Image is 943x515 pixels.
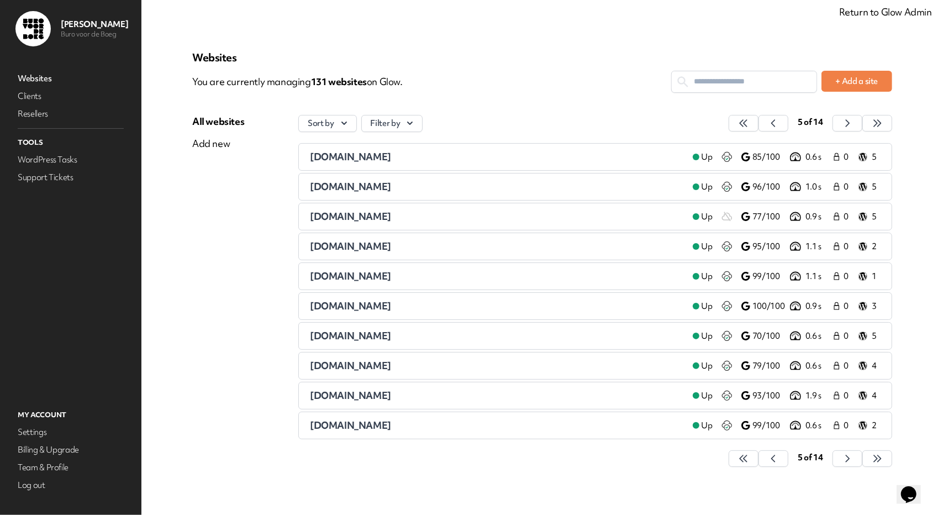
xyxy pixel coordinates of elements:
[684,359,721,372] a: Up
[872,390,881,402] p: 4
[310,329,684,343] a: [DOMAIN_NAME]
[61,19,128,30] p: [PERSON_NAME]
[858,329,881,343] a: 5
[684,270,721,283] a: Up
[821,71,892,92] button: + Add a site
[741,299,832,313] a: 100/100 0.9 s
[702,390,713,402] span: Up
[832,389,854,402] a: 0
[310,359,391,372] span: [DOMAIN_NAME]
[15,408,126,422] p: My Account
[805,181,832,193] p: 1.0 s
[752,151,788,163] p: 85/100
[702,360,713,372] span: Up
[15,442,126,458] a: Billing & Upgrade
[15,88,126,104] a: Clients
[752,360,788,372] p: 79/100
[310,419,391,432] span: [DOMAIN_NAME]
[15,135,126,150] p: Tools
[741,389,832,402] a: 93/100 1.9 s
[872,271,881,282] p: 1
[858,210,881,223] a: 5
[872,330,881,342] p: 5
[310,210,684,223] a: [DOMAIN_NAME]
[844,151,852,163] span: 0
[832,180,854,193] a: 0
[805,271,832,282] p: 1.1 s
[702,301,713,312] span: Up
[684,150,721,164] a: Up
[310,389,684,402] a: [DOMAIN_NAME]
[741,240,832,253] a: 95/100 1.1 s
[15,106,126,122] a: Resellers
[702,211,713,223] span: Up
[832,240,854,253] a: 0
[872,420,881,432] p: 2
[684,240,721,253] a: Up
[702,241,713,253] span: Up
[684,419,721,432] a: Up
[872,301,881,312] p: 3
[752,211,788,223] p: 77/100
[310,299,391,312] span: [DOMAIN_NAME]
[15,152,126,167] a: WordPress Tasks
[310,180,391,193] span: [DOMAIN_NAME]
[15,477,126,493] a: Log out
[858,389,881,402] a: 4
[741,210,832,223] a: 77/100 0.9 s
[844,271,852,282] span: 0
[858,299,881,313] a: 3
[752,181,788,193] p: 96/100
[741,359,832,372] a: 79/100 0.6 s
[15,460,126,475] a: Team & Profile
[897,471,932,504] iframe: chat widget
[858,419,881,432] a: 2
[844,330,852,342] span: 0
[805,420,832,432] p: 0.6 s
[310,270,391,282] span: [DOMAIN_NAME]
[798,452,823,463] span: 5 of 14
[192,51,892,64] p: Websites
[858,359,881,372] a: 4
[702,271,713,282] span: Up
[702,151,713,163] span: Up
[805,330,832,342] p: 0.6 s
[310,240,391,253] span: [DOMAIN_NAME]
[752,241,788,253] p: 95/100
[310,180,684,193] a: [DOMAIN_NAME]
[858,150,881,164] a: 5
[15,71,126,86] a: Websites
[872,241,881,253] p: 2
[684,180,721,193] a: Up
[741,329,832,343] a: 70/100 0.6 s
[844,301,852,312] span: 0
[310,419,684,432] a: [DOMAIN_NAME]
[310,389,391,402] span: [DOMAIN_NAME]
[298,115,357,132] button: Sort by
[832,270,854,283] a: 0
[311,75,367,88] span: 131 website
[361,115,423,132] button: Filter by
[61,30,128,39] p: Buro voor de Boeg
[752,271,788,282] p: 99/100
[858,270,881,283] a: 1
[872,211,881,223] p: 5
[872,151,881,163] p: 5
[192,137,244,150] div: Add new
[752,420,788,432] p: 99/100
[362,75,367,88] span: s
[832,210,854,223] a: 0
[310,150,391,163] span: [DOMAIN_NAME]
[805,301,832,312] p: 0.9 s
[15,424,126,440] a: Settings
[192,71,671,93] p: You are currently managing on Glow.
[805,360,832,372] p: 0.6 s
[798,117,823,128] span: 5 of 14
[310,240,684,253] a: [DOMAIN_NAME]
[832,419,854,432] a: 0
[192,115,244,128] div: All websites
[839,6,932,18] a: Return to Glow Admin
